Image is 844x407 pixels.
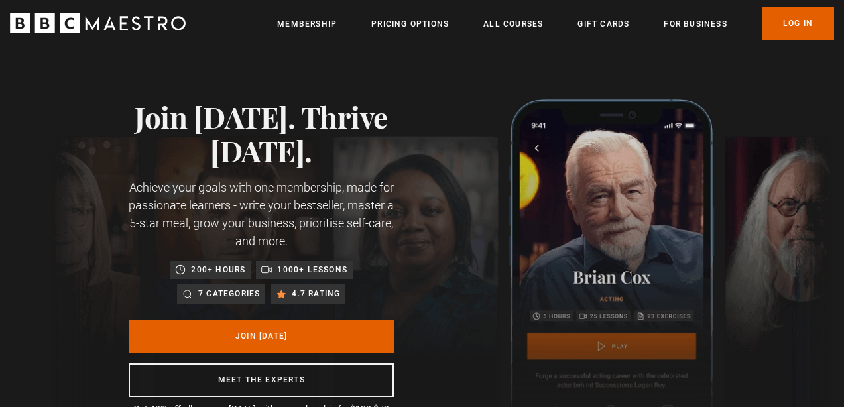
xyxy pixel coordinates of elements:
[191,263,245,276] p: 200+ hours
[577,17,629,30] a: Gift Cards
[664,17,727,30] a: For business
[129,320,394,353] a: Join [DATE]
[277,17,337,30] a: Membership
[277,7,834,40] nav: Primary
[371,17,449,30] a: Pricing Options
[10,13,186,33] svg: BBC Maestro
[277,263,347,276] p: 1000+ lessons
[762,7,834,40] a: Log In
[483,17,543,30] a: All Courses
[129,99,394,168] h1: Join [DATE]. Thrive [DATE].
[129,178,394,250] p: Achieve your goals with one membership, made for passionate learners - write your bestseller, mas...
[129,363,394,397] a: Meet the experts
[292,287,340,300] p: 4.7 rating
[198,287,260,300] p: 7 categories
